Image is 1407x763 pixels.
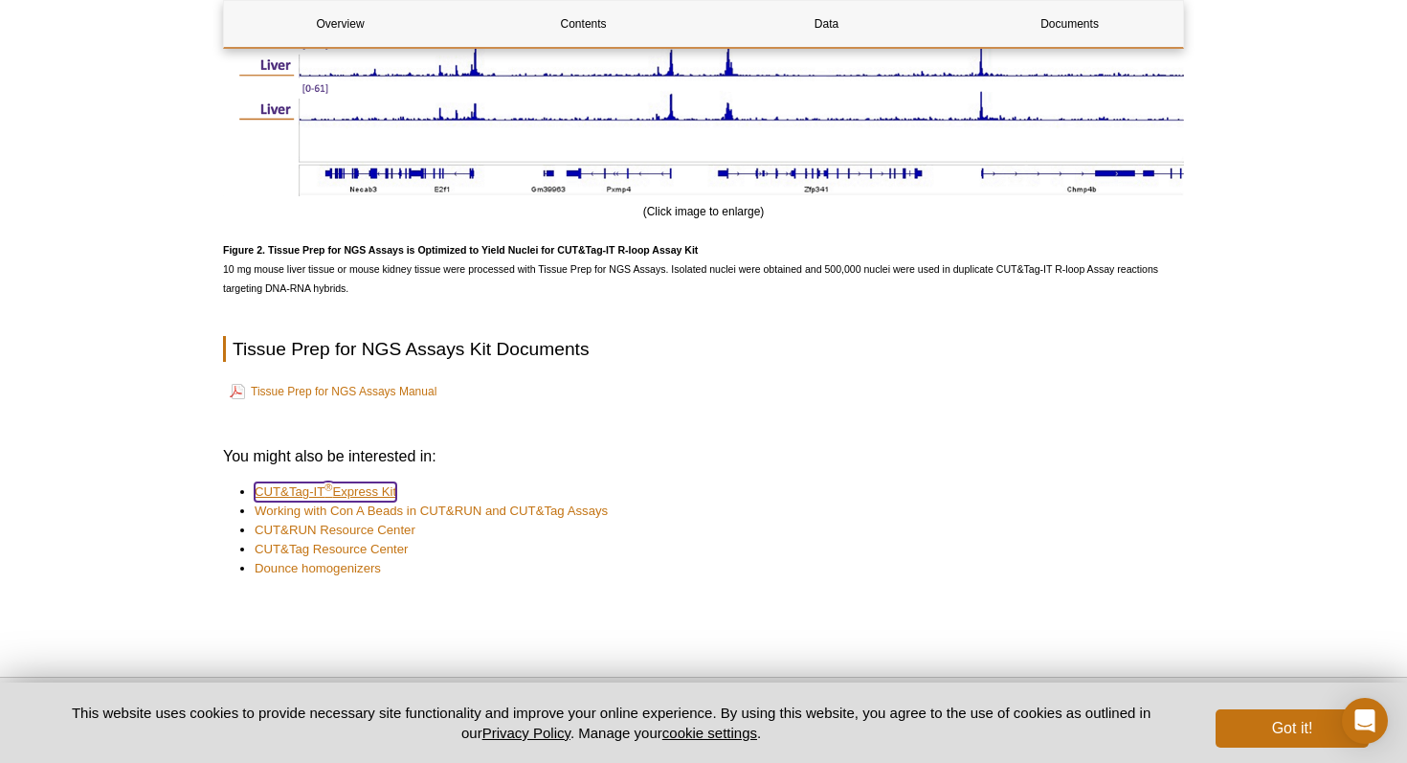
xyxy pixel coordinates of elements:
sup: ® [324,482,332,493]
a: Overview [224,1,457,47]
a: Tissue Prep for NGS Assays Manual [230,380,436,403]
a: Data [710,1,943,47]
h2: Tissue Prep for NGS Assays Kit Documents [223,336,1184,362]
a: Dounce homogenizers [255,559,381,578]
img: Active Motif, [213,678,434,755]
strong: Figure 2. Tissue Prep for NGS Assays is Optimized to Yield Nuclei for CUT&Tag-IT R-loop Assay Kit [223,244,698,256]
a: CUT&Tag-IT®Express Kit [255,482,396,502]
a: Working with Con A Beads in CUT&RUN and CUT&Tag Assays [255,502,608,521]
button: Got it! [1216,709,1369,748]
span: 10 mg mouse liver tissue or mouse kidney tissue were processed with Tissue Prep for NGS Assays. I... [223,244,1158,294]
div: Open Intercom Messenger [1342,698,1388,744]
a: Privacy Policy [482,725,570,741]
h3: You might also be interested in: [223,445,1184,468]
p: This website uses cookies to provide necessary site functionality and improve your online experie... [38,703,1184,743]
a: CUT&RUN Resource Center [255,521,415,540]
a: Documents [953,1,1186,47]
a: CUT&Tag Resource Center [255,540,409,559]
button: cookie settings [662,725,757,741]
a: Contents [467,1,700,47]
